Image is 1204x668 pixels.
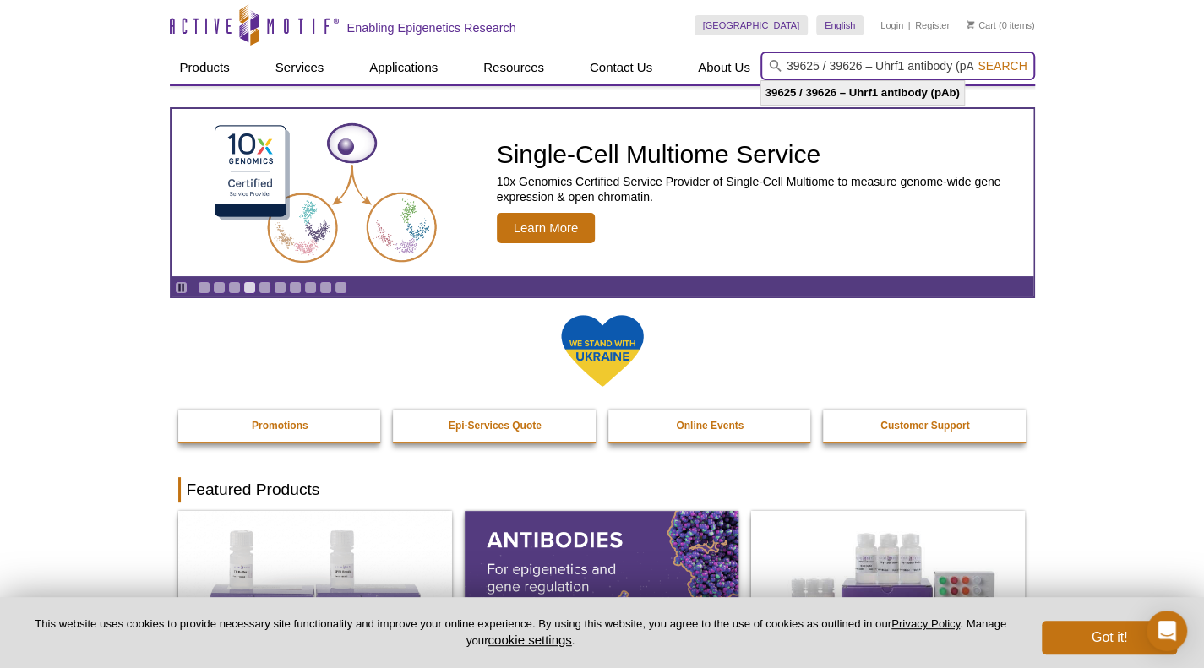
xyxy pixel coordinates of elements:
[967,20,974,29] img: Your Cart
[319,281,332,294] a: Go to slide 9
[908,15,911,35] li: |
[978,59,1027,73] span: Search
[580,52,662,84] a: Contact Us
[915,19,950,31] a: Register
[335,281,347,294] a: Go to slide 10
[252,420,308,432] strong: Promotions
[213,281,226,294] a: Go to slide 2
[497,142,1025,167] h2: Single-Cell Multiome Service
[265,52,335,84] a: Services
[172,109,1033,276] article: Single-Cell Multiome Service
[172,109,1033,276] a: Single-Cell Multiome Service Single-Cell Multiome Service 10x Genomics Certified Service Provider...
[560,313,645,388] img: We Stand With Ukraine
[243,281,256,294] a: Go to slide 4
[695,15,809,35] a: [GEOGRAPHIC_DATA]
[497,174,1025,204] p: 10x Genomics Certified Service Provider of Single-Cell Multiome to measure genome-wide gene expre...
[359,52,448,84] a: Applications
[175,281,188,294] a: Toggle autoplay
[304,281,317,294] a: Go to slide 8
[497,213,596,243] span: Learn More
[823,410,1027,442] a: Customer Support
[972,58,1032,73] button: Search
[393,410,597,442] a: Epi-Services Quote
[289,281,302,294] a: Go to slide 7
[760,52,1035,80] input: Keyword, Cat. No.
[178,410,383,442] a: Promotions
[178,477,1027,502] h2: Featured Products
[27,616,1014,649] p: This website uses cookies to provide necessary site functionality and improve your online experie...
[228,281,241,294] a: Go to slide 3
[259,281,271,294] a: Go to slide 5
[608,410,813,442] a: Online Events
[170,52,240,84] a: Products
[765,86,960,99] strong: 39625 / 39626 – Uhrf1 antibody (pAb)
[274,281,286,294] a: Go to slide 6
[891,617,960,630] a: Privacy Policy
[967,15,1035,35] li: (0 items)
[449,420,542,432] strong: Epi-Services Quote
[880,420,969,432] strong: Customer Support
[199,116,452,270] img: Single-Cell Multiome Service
[1147,611,1187,651] div: Open Intercom Messenger
[676,420,744,432] strong: Online Events
[688,52,760,84] a: About Us
[967,19,996,31] a: Cart
[816,15,864,35] a: English
[198,281,210,294] a: Go to slide 1
[473,52,554,84] a: Resources
[880,19,903,31] a: Login
[1042,621,1177,654] button: Got it!
[488,633,571,647] button: cookie settings
[347,20,516,35] h2: Enabling Epigenetics Research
